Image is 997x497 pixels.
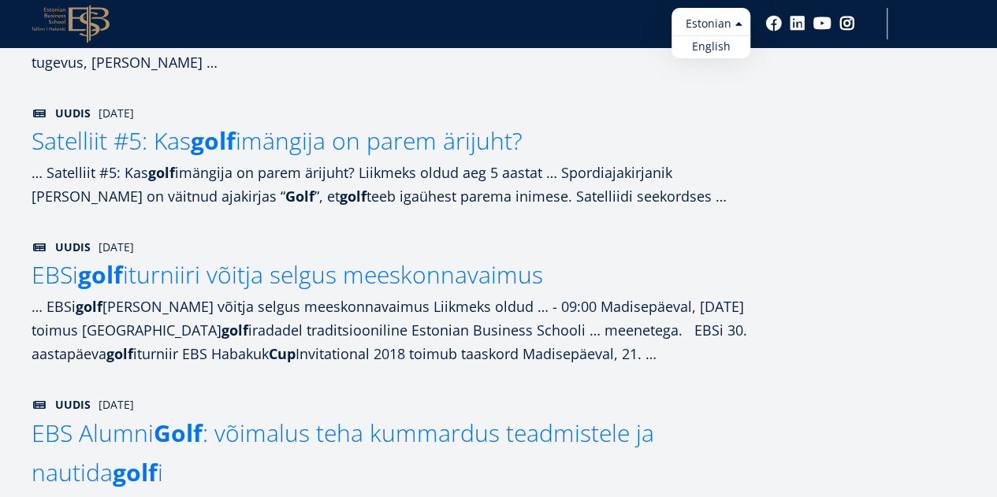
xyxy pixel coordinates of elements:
a: English [671,35,750,58]
span: [DATE] [99,106,134,121]
strong: Golf [154,416,203,448]
span: EBSi iturniiri võitja selgus meeskonnavaimus [32,258,543,291]
strong: golf [106,344,133,363]
span: [DATE] [99,239,134,255]
span: Uudis [32,397,91,413]
strong: golf [191,124,236,157]
span: Uudis [32,106,91,121]
strong: golf [78,258,123,291]
strong: golf [221,321,248,339]
div: … Satelliit #5: Kas imängija on parem ärijuht? Liikmeks oldud aeg 5 aastat … Spordiajakirjanik [P... [32,161,780,208]
strong: golf [340,187,366,206]
a: Youtube [813,16,831,32]
strong: Cup [269,344,296,363]
div: … EBSi [PERSON_NAME] võitja selgus meeskonnavaimus Liikmeks oldud … - 09:00 Madisepäeval, [DATE] ... [32,295,780,365]
strong: golf [113,455,158,488]
span: Satelliit #5: Kas imängija on parem ärijuht? [32,124,523,157]
span: [DATE] [99,397,134,413]
a: Linkedin [790,16,805,32]
span: EBS Alumni : võimalus teha kummardus teadmistele ja nautida i [32,416,654,488]
a: Instagram [839,16,855,32]
span: Uudis [32,239,91,255]
strong: golf [76,297,102,316]
strong: Golf [285,187,314,206]
strong: golf [148,163,175,182]
a: Facebook [766,16,782,32]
